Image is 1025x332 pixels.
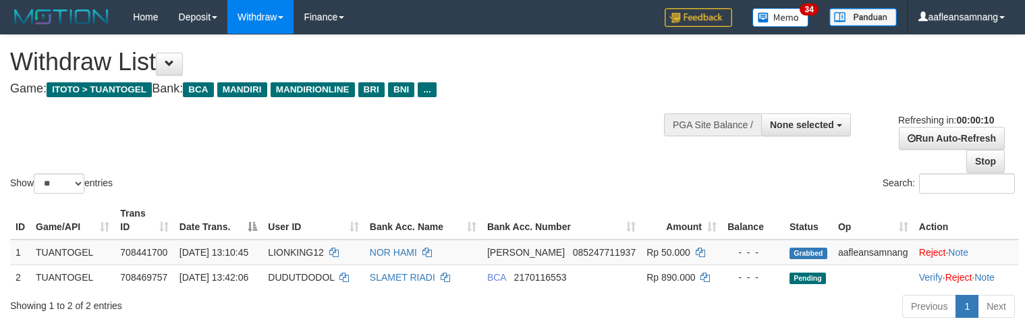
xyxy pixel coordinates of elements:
[945,272,972,283] a: Reject
[482,201,641,240] th: Bank Acc. Number: activate to sort column ascending
[664,113,761,136] div: PGA Site Balance /
[573,247,636,258] span: Copy 085247711937 to clipboard
[30,201,115,240] th: Game/API: activate to sort column ascending
[956,115,994,126] strong: 00:00:10
[10,201,30,240] th: ID
[10,294,417,312] div: Showing 1 to 2 of 2 entries
[914,265,1019,289] td: · ·
[784,201,833,240] th: Status
[646,247,690,258] span: Rp 50.000
[789,248,827,259] span: Grabbed
[487,247,565,258] span: [PERSON_NAME]
[514,272,567,283] span: Copy 2170116553 to clipboard
[800,3,818,16] span: 34
[10,240,30,265] td: 1
[370,272,435,283] a: SLAMET RIADI
[641,201,722,240] th: Amount: activate to sort column ascending
[919,272,943,283] a: Verify
[370,247,417,258] a: NOR HAMI
[665,8,732,27] img: Feedback.jpg
[974,272,995,283] a: Note
[34,173,84,194] select: Showentries
[174,201,263,240] th: Date Trans.: activate to sort column descending
[262,201,364,240] th: User ID: activate to sort column ascending
[752,8,809,27] img: Button%20Memo.svg
[183,82,213,97] span: BCA
[10,82,670,96] h4: Game: Bank:
[115,201,174,240] th: Trans ID: activate to sort column ascending
[120,272,167,283] span: 708469757
[364,201,482,240] th: Bank Acc. Name: activate to sort column ascending
[833,201,914,240] th: Op: activate to sort column ascending
[902,295,956,318] a: Previous
[761,113,851,136] button: None selected
[10,173,113,194] label: Show entries
[10,7,113,27] img: MOTION_logo.png
[120,247,167,258] span: 708441700
[722,201,784,240] th: Balance
[727,246,779,259] div: - - -
[770,119,834,130] span: None selected
[271,82,355,97] span: MANDIRIONLINE
[789,273,826,284] span: Pending
[179,247,248,258] span: [DATE] 13:10:45
[47,82,152,97] span: ITOTO > TUANTOGEL
[217,82,267,97] span: MANDIRI
[898,115,994,126] span: Refreshing in:
[727,271,779,284] div: - - -
[978,295,1015,318] a: Next
[388,82,414,97] span: BNI
[179,272,248,283] span: [DATE] 13:42:06
[899,127,1005,150] a: Run Auto-Refresh
[30,265,115,289] td: TUANTOGEL
[919,173,1015,194] input: Search:
[919,247,946,258] a: Reject
[418,82,436,97] span: ...
[914,201,1019,240] th: Action
[966,150,1005,173] a: Stop
[487,272,506,283] span: BCA
[883,173,1015,194] label: Search:
[10,49,670,76] h1: Withdraw List
[268,247,323,258] span: LIONKING12
[646,272,695,283] span: Rp 890.000
[829,8,897,26] img: panduan.png
[30,240,115,265] td: TUANTOGEL
[10,265,30,289] td: 2
[914,240,1019,265] td: ·
[948,247,968,258] a: Note
[268,272,334,283] span: DUDUTDODOL
[955,295,978,318] a: 1
[358,82,385,97] span: BRI
[833,240,914,265] td: aafleansamnang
